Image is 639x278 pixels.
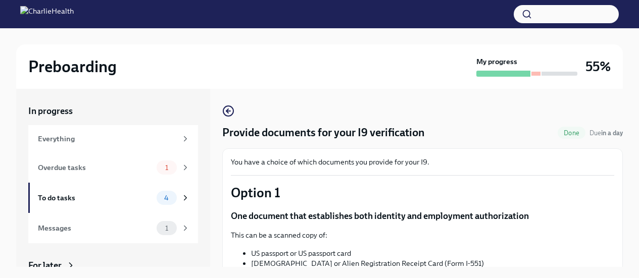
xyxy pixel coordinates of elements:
a: To do tasks4 [28,183,198,213]
img: CharlieHealth [20,6,74,22]
span: Done [558,129,585,137]
div: To do tasks [38,192,153,203]
span: 4 [158,194,175,202]
a: Everything [28,125,198,152]
li: US passport or US passport card [251,248,614,258]
p: This can be a scanned copy of: [231,230,614,240]
a: Overdue tasks1 [28,152,198,183]
strong: My progress [476,57,517,67]
span: 1 [159,164,174,172]
p: One document that establishes both identity and employment authorization [231,210,614,222]
li: [DEMOGRAPHIC_DATA] or Alien Registration Receipt Card (Form I-551) [251,258,614,268]
p: Option 1 [231,184,614,202]
h4: Provide documents for your I9 verification [222,125,425,140]
span: Due [589,129,623,137]
h2: Preboarding [28,57,117,77]
div: For later [28,259,62,271]
div: Overdue tasks [38,162,153,173]
h3: 55% [585,58,611,76]
a: For later [28,259,198,271]
div: Everything [38,133,177,144]
a: Messages1 [28,213,198,243]
a: In progress [28,105,198,117]
span: 1 [159,225,174,232]
strong: in a day [601,129,623,137]
p: You have a choice of which documents you provide for your I9. [231,157,614,167]
div: Messages [38,223,153,234]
